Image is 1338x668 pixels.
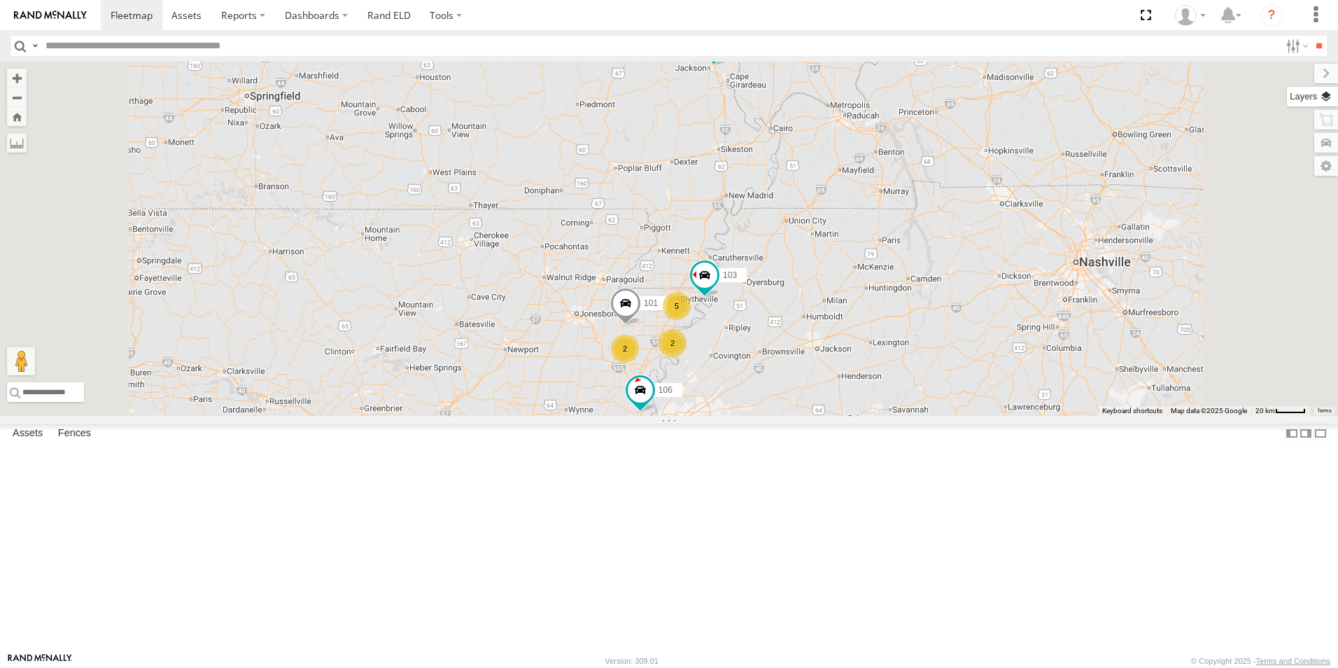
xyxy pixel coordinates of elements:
div: 2 [659,329,686,357]
a: Terms (opens in new tab) [1317,408,1332,414]
label: Dock Summary Table to the Right [1299,424,1313,444]
label: Search Filter Options [1281,36,1311,56]
div: Version: 309.01 [605,657,659,665]
label: Fences [51,424,98,443]
div: 5 [663,292,691,320]
div: 2 [611,335,639,363]
button: Zoom in [7,69,27,88]
label: Hide Summary Table [1314,424,1328,444]
label: Measure [7,133,27,153]
label: Search Query [29,36,41,56]
i: ? [1260,4,1283,27]
span: 101 [644,299,658,309]
button: Zoom out [7,88,27,107]
label: Map Settings [1314,156,1338,176]
label: Dock Summary Table to the Left [1285,424,1299,444]
div: Craig King [1170,5,1211,26]
span: 20 km [1255,407,1275,415]
div: © Copyright 2025 - [1191,657,1330,665]
button: Zoom Home [7,107,27,126]
button: Map Scale: 20 km per 40 pixels [1251,406,1310,416]
span: Map data ©2025 Google [1171,407,1247,415]
a: Visit our Website [8,654,72,668]
button: Drag Pegman onto the map to open Street View [7,347,35,375]
button: Keyboard shortcuts [1102,406,1162,416]
label: Assets [6,424,50,443]
a: Terms and Conditions [1256,657,1330,665]
span: 103 [723,270,737,280]
img: rand-logo.svg [14,11,87,20]
span: 106 [659,385,672,395]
